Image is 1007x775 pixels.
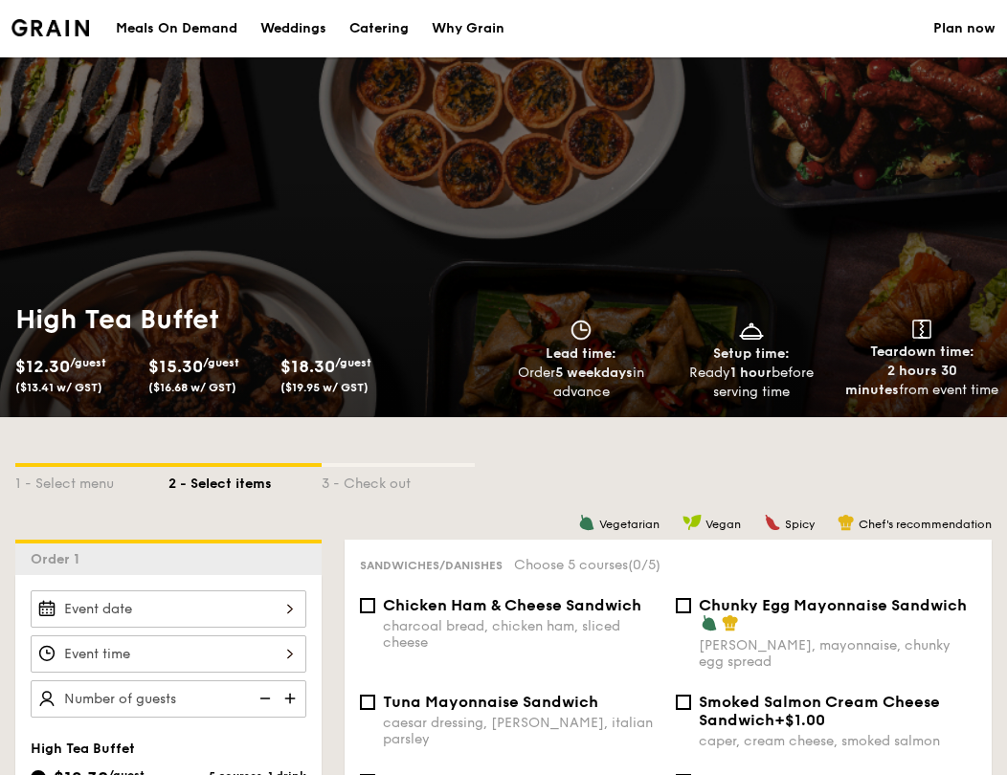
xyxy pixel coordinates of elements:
[628,557,660,573] span: (0/5)
[15,302,496,337] h1: High Tea Buffet
[280,381,369,394] span: ($19.95 w/ GST)
[360,695,375,710] input: Tuna Mayonnaise Sandwichcaesar dressing, [PERSON_NAME], italian parsley
[859,518,992,531] span: Chef's recommendation
[168,467,322,494] div: 2 - Select items
[278,680,306,717] img: icon-add.58712e84.svg
[774,711,825,729] span: +$1.00
[730,365,772,381] strong: 1 hour
[676,695,691,710] input: Smoked Salmon Cream Cheese Sandwich+$1.00caper, cream cheese, smoked salmon
[280,356,335,377] span: $18.30
[578,514,595,531] img: icon-vegetarian.fe4039eb.svg
[764,514,781,531] img: icon-spicy.37a8142b.svg
[203,356,239,369] span: /guest
[845,363,957,398] strong: 2 hours 30 minutes
[674,364,829,402] div: Ready before serving time
[383,715,660,747] div: caesar dressing, [PERSON_NAME], italian parsley
[148,356,203,377] span: $15.30
[567,320,595,341] img: icon-clock.2db775ea.svg
[699,733,976,749] div: caper, cream cheese, smoked salmon
[699,637,976,670] div: [PERSON_NAME], mayonnaise, chunky egg spread
[31,635,306,673] input: Event time
[722,614,739,631] img: icon-chef-hat.a58ddaea.svg
[701,614,718,631] img: icon-vegetarian.fe4039eb.svg
[383,618,660,651] div: charcoal bread, chicken ham, sliced cheese
[70,356,106,369] span: /guest
[11,19,89,36] a: Logotype
[249,680,278,717] img: icon-reduce.1d2dbef1.svg
[360,559,503,572] span: Sandwiches/Danishes
[335,356,371,369] span: /guest
[322,467,475,494] div: 3 - Check out
[31,680,306,718] input: Number of guests
[15,381,102,394] span: ($13.41 w/ GST)
[383,693,598,711] span: Tuna Mayonnaise Sandwich
[683,514,702,531] img: icon-vegan.f8ff3823.svg
[705,518,741,531] span: Vegan
[838,514,855,531] img: icon-chef-hat.a58ddaea.svg
[737,320,766,341] img: icon-dish.430c3a2e.svg
[785,518,815,531] span: Spicy
[546,345,616,362] span: Lead time:
[870,343,974,360] span: Teardown time:
[360,598,375,613] input: Chicken Ham & Cheese Sandwichcharcoal bread, chicken ham, sliced cheese
[599,518,660,531] span: Vegetarian
[383,596,641,614] span: Chicken Ham & Cheese Sandwich
[31,551,87,567] span: Order 1
[912,320,931,339] img: icon-teardown.65201eee.svg
[503,364,659,402] div: Order in advance
[699,596,967,614] span: Chunky Egg Mayonnaise Sandwich
[514,557,660,573] span: Choose 5 courses
[31,590,306,628] input: Event date
[11,19,89,36] img: Grain
[15,356,70,377] span: $12.30
[31,741,135,757] span: High Tea Buffet
[15,467,168,494] div: 1 - Select menu
[148,381,236,394] span: ($16.68 w/ GST)
[676,598,691,613] input: Chunky Egg Mayonnaise Sandwich[PERSON_NAME], mayonnaise, chunky egg spread
[555,365,633,381] strong: 5 weekdays
[699,693,940,729] span: Smoked Salmon Cream Cheese Sandwich
[844,362,999,400] div: from event time
[713,345,790,362] span: Setup time:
